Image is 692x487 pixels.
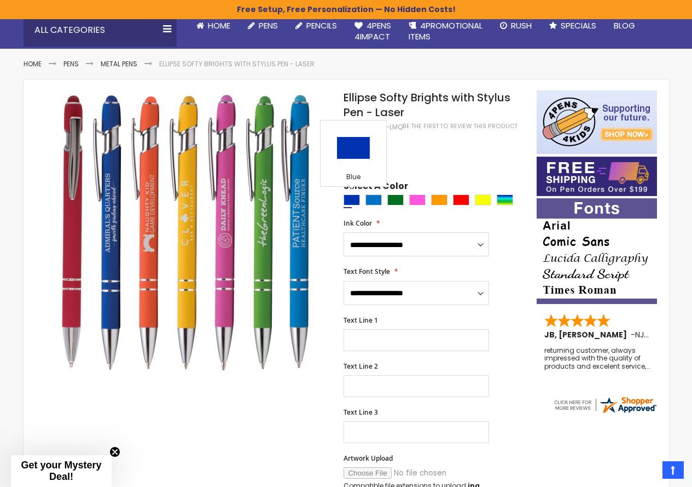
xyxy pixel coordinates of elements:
[544,347,650,370] div: returning customer, always impressed with the quality of products and excelent service, will retu...
[409,20,482,42] span: 4PROMOTIONAL ITEMS
[159,60,315,68] li: Ellipse Softy Brights with Stylus Pen - Laser
[491,14,540,38] a: Rush
[365,194,382,205] div: Blue Light
[344,194,360,205] div: Blue
[635,329,649,340] span: NJ
[109,446,120,457] button: Close teaser
[409,194,426,205] div: Pink
[259,20,278,31] span: Pens
[287,14,346,38] a: Pencils
[323,173,383,184] div: Blue
[453,194,469,205] div: Red
[614,20,635,31] span: Blog
[537,157,657,196] img: Free shipping on orders over $199
[24,59,42,68] a: Home
[605,14,644,38] a: Blog
[344,362,378,371] span: Text Line 2
[354,20,391,42] span: 4Pens 4impact
[63,59,79,68] a: Pens
[403,122,517,130] a: Be the first to review this product
[344,180,408,195] span: Select A Color
[306,20,337,31] span: Pencils
[537,90,657,154] img: 4pens 4 kids
[188,14,239,38] a: Home
[540,14,605,38] a: Specials
[346,14,400,49] a: 4Pens4impact
[344,454,393,463] span: Artwork Upload
[45,89,329,374] img: Ellipse Softy Brights with Stylus Pen - Laser
[101,59,137,68] a: Metal Pens
[387,194,404,205] div: Green
[511,20,532,31] span: Rush
[553,395,658,415] img: 4pens.com widget logo
[344,408,378,417] span: Text Line 3
[544,329,631,340] span: JB, [PERSON_NAME]
[21,460,101,482] span: Get your Mystery Deal!
[537,198,657,304] img: font-personalization-examples
[239,14,287,38] a: Pens
[344,90,510,120] span: Ellipse Softy Brights with Stylus Pen - Laser
[431,194,447,205] div: Orange
[602,457,692,487] iframe: Google Customer Reviews
[475,194,491,205] div: Yellow
[208,20,230,31] span: Home
[400,14,491,49] a: 4PROMOTIONALITEMS
[344,316,378,325] span: Text Line 1
[553,408,658,417] a: 4pens.com certificate URL
[24,14,177,47] div: All Categories
[561,20,596,31] span: Specials
[497,194,513,205] div: Assorted
[344,267,390,276] span: Text Font Style
[11,455,112,487] div: Get your Mystery Deal!Close teaser
[344,219,372,228] span: Ink Color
